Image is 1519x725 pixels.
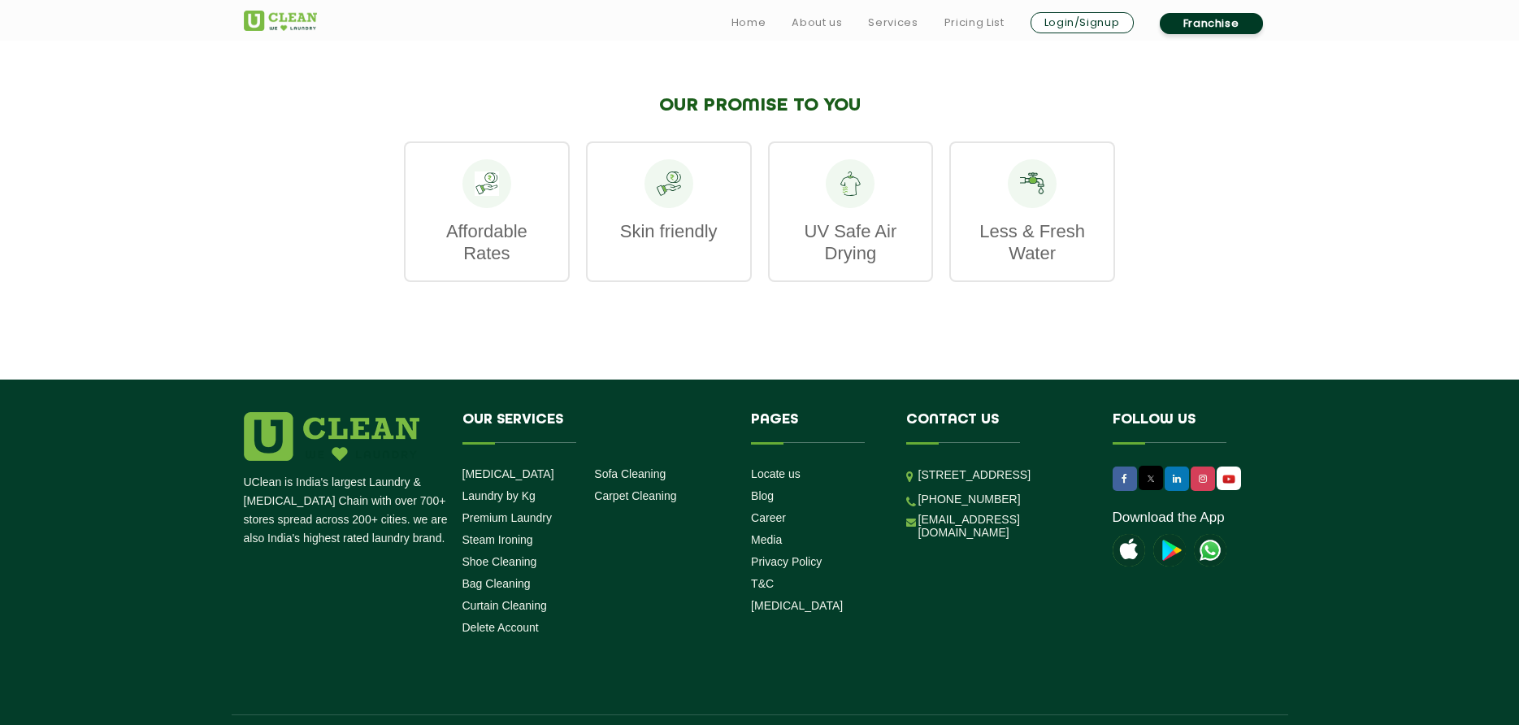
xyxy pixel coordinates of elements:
a: Sofa Cleaning [594,467,666,480]
h2: OUR PROMISE TO YOU [404,95,1115,116]
a: Login/Signup [1031,12,1134,33]
a: Privacy Policy [751,555,822,568]
a: Career [751,511,786,524]
a: Pricing List [944,13,1005,33]
a: Shoe Cleaning [462,555,537,568]
a: [MEDICAL_DATA] [462,467,554,480]
a: Laundry by Kg [462,489,536,502]
a: Bag Cleaning [462,577,531,590]
a: [PHONE_NUMBER] [918,493,1021,506]
h4: Pages [751,412,882,443]
p: Skin friendly [604,220,734,242]
img: playstoreicon.png [1153,534,1186,567]
a: Blog [751,489,774,502]
h4: Follow us [1113,412,1256,443]
p: Less & Fresh Water [967,220,1097,264]
a: Curtain Cleaning [462,599,547,612]
p: [STREET_ADDRESS] [918,466,1088,484]
a: Steam Ironing [462,533,533,546]
a: Media [751,533,782,546]
a: Delete Account [462,621,539,634]
img: UClean Laundry and Dry Cleaning [244,11,317,31]
img: UClean Laundry and Dry Cleaning [1194,534,1226,567]
h4: Our Services [462,412,727,443]
a: Services [868,13,918,33]
p: UV Safe Air Drying [786,220,916,264]
a: Home [731,13,766,33]
a: Download the App [1113,510,1225,526]
a: [EMAIL_ADDRESS][DOMAIN_NAME] [918,513,1088,539]
a: Carpet Cleaning [594,489,676,502]
h4: Contact us [906,412,1088,443]
img: apple-icon.png [1113,534,1145,567]
a: Locate us [751,467,801,480]
a: Premium Laundry [462,511,553,524]
img: logo.png [244,412,419,461]
a: T&C [751,577,774,590]
p: UClean is India's largest Laundry & [MEDICAL_DATA] Chain with over 700+ stores spread across 200+... [244,473,450,548]
p: Affordable Rates [422,220,552,264]
a: About us [792,13,842,33]
a: Franchise [1160,13,1263,34]
img: UClean Laundry and Dry Cleaning [1218,471,1239,488]
a: [MEDICAL_DATA] [751,599,843,612]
